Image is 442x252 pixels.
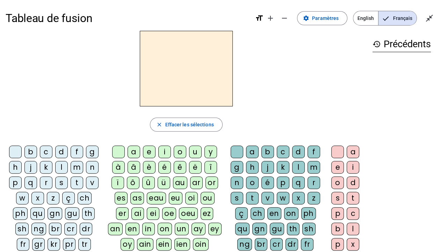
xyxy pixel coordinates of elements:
button: Diminuer la taille de la police [277,11,291,25]
div: s [231,192,243,204]
div: d [347,176,359,189]
mat-icon: history [372,40,381,48]
div: t [347,192,359,204]
div: h [9,161,22,174]
div: d [55,146,68,158]
div: gu [65,207,79,220]
button: Paramètres [297,11,347,25]
mat-icon: add [266,14,275,22]
div: o [174,146,186,158]
div: dr [285,238,298,251]
div: sh [15,223,29,235]
div: ai [131,207,144,220]
div: c [40,146,52,158]
div: ay [191,223,205,235]
div: w [277,192,289,204]
div: qu [30,207,45,220]
mat-icon: format_size [255,14,263,22]
div: oy [121,238,134,251]
div: q [24,176,37,189]
div: o [331,176,344,189]
span: Paramètres [312,14,339,22]
div: a [128,146,140,158]
div: é [261,176,274,189]
button: Effacer les sélections [150,118,222,132]
div: s [55,176,68,189]
div: ar [190,176,203,189]
div: ch [78,192,92,204]
div: br [255,238,267,251]
div: j [24,161,37,174]
mat-icon: remove [280,14,289,22]
div: n [231,176,243,189]
div: c [277,146,289,158]
button: Quitter le plein écran [422,11,436,25]
div: l [292,161,305,174]
mat-icon: close_fullscreen [425,14,434,22]
div: h [246,161,259,174]
div: oe [162,207,176,220]
div: g [231,161,243,174]
div: è [143,161,155,174]
div: y [204,146,217,158]
div: q [292,176,305,189]
div: v [261,192,274,204]
div: ein [156,238,172,251]
div: o [246,176,259,189]
div: w [16,192,29,204]
div: ë [189,161,202,174]
div: g [86,146,99,158]
div: m [71,161,83,174]
div: e [331,161,344,174]
div: ou [201,192,215,204]
div: tr [78,238,91,251]
div: oi [185,192,198,204]
div: p [331,238,344,251]
div: a [347,146,359,158]
div: f [307,146,320,158]
div: n [86,161,99,174]
div: th [287,223,299,235]
div: un [175,223,189,235]
div: ph [13,207,28,220]
div: d [292,146,305,158]
div: à [112,161,125,174]
div: gu [270,223,284,235]
div: gn [48,207,62,220]
div: x [31,192,44,204]
div: ç [62,192,75,204]
div: oin [193,238,209,251]
div: u [189,146,202,158]
div: ey [208,223,222,235]
div: b [331,223,344,235]
div: z [47,192,59,204]
div: qu [235,223,249,235]
span: English [353,11,378,25]
div: ï [111,176,124,189]
span: Français [378,11,416,25]
h1: Tableau de fusion [6,7,249,29]
div: ô [127,176,139,189]
div: é [158,161,171,174]
div: b [24,146,37,158]
div: â [128,161,140,174]
div: in [142,223,155,235]
div: ng [237,238,252,251]
div: x [347,238,359,251]
div: f [71,146,83,158]
div: p [277,176,289,189]
div: ü [158,176,170,189]
div: or [205,176,218,189]
div: on [158,223,172,235]
div: p [331,207,344,220]
div: z [307,192,320,204]
h3: Précédents [372,36,431,52]
div: a [246,146,259,158]
div: t [246,192,259,204]
div: ain [137,238,153,251]
div: oeu [179,207,198,220]
div: ez [201,207,213,220]
div: an [108,223,123,235]
div: au [173,176,187,189]
div: eu [169,192,182,204]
